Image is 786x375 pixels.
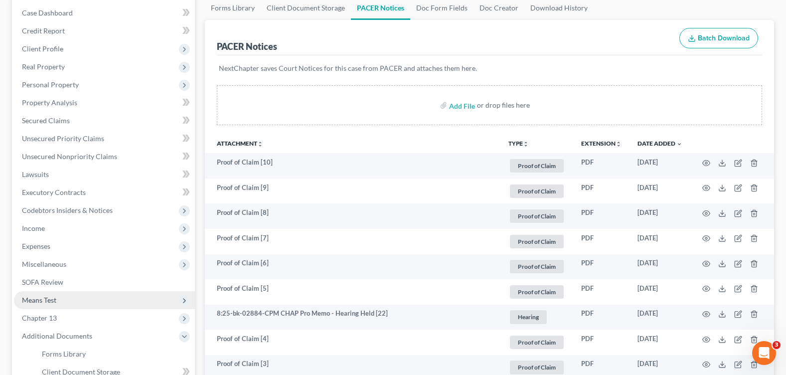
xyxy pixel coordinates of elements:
button: TYPEunfold_more [508,141,529,147]
td: PDF [573,305,629,330]
iframe: Intercom live chat [752,341,776,365]
a: Lawsuits [14,166,195,184]
td: [DATE] [629,279,690,305]
span: Codebtors Insiders & Notices [22,206,113,214]
td: [DATE] [629,254,690,280]
span: Proof of Claim [510,336,564,349]
a: Extensionunfold_more [581,140,622,147]
a: Attachmentunfold_more [217,140,263,147]
div: PACER Notices [217,40,277,52]
span: Executory Contracts [22,188,86,196]
td: [DATE] [629,179,690,204]
span: Proof of Claim [510,209,564,223]
span: Miscellaneous [22,260,66,268]
a: Credit Report [14,22,195,40]
td: Proof of Claim [4] [205,330,500,355]
td: Proof of Claim [9] [205,179,500,204]
a: Forms Library [34,345,195,363]
span: Hearing [510,310,547,324]
i: unfold_more [616,141,622,147]
span: Unsecured Priority Claims [22,134,104,143]
td: [DATE] [629,330,690,355]
td: Proof of Claim [8] [205,203,500,229]
span: Income [22,224,45,232]
span: Proof of Claim [510,285,564,299]
span: Batch Download [698,34,750,42]
span: Forms Library [42,350,86,358]
span: Unsecured Nonpriority Claims [22,152,117,161]
td: PDF [573,203,629,229]
td: PDF [573,279,629,305]
a: Proof of Claim [508,158,565,174]
span: Additional Documents [22,332,92,340]
td: [DATE] [629,203,690,229]
td: PDF [573,330,629,355]
i: expand_more [676,141,682,147]
td: [DATE] [629,229,690,254]
a: Proof of Claim [508,334,565,351]
td: Proof of Claim [5] [205,279,500,305]
td: PDF [573,153,629,179]
a: Hearing [508,309,565,325]
td: Proof of Claim [6] [205,254,500,280]
a: Proof of Claim [508,233,565,250]
span: SOFA Review [22,278,63,286]
a: Proof of Claim [508,284,565,300]
span: Chapter 13 [22,314,57,322]
a: Property Analysis [14,94,195,112]
td: PDF [573,229,629,254]
span: Credit Report [22,26,65,35]
span: Personal Property [22,80,79,89]
i: unfold_more [257,141,263,147]
span: Real Property [22,62,65,71]
span: Secured Claims [22,116,70,125]
span: Case Dashboard [22,8,73,17]
span: Proof of Claim [510,235,564,248]
a: Proof of Claim [508,183,565,199]
td: PDF [573,179,629,204]
span: Proof of Claim [510,361,564,374]
a: Unsecured Priority Claims [14,130,195,148]
a: Executory Contracts [14,184,195,201]
span: Proof of Claim [510,185,564,198]
td: [DATE] [629,153,690,179]
td: 8:25-bk-02884-CPM CHAP Pro Memo - Hearing Held [22] [205,305,500,330]
button: Batch Download [679,28,758,49]
a: Proof of Claim [508,258,565,275]
span: Property Analysis [22,98,77,107]
a: Secured Claims [14,112,195,130]
a: Case Dashboard [14,4,195,22]
span: Lawsuits [22,170,49,179]
a: Unsecured Nonpriority Claims [14,148,195,166]
p: NextChapter saves Court Notices for this case from PACER and attaches them here. [219,63,760,73]
td: PDF [573,254,629,280]
td: Proof of Claim [10] [205,153,500,179]
div: or drop files here [477,100,530,110]
a: SOFA Review [14,273,195,291]
span: Proof of Claim [510,159,564,173]
span: Proof of Claim [510,260,564,273]
i: unfold_more [523,141,529,147]
td: Proof of Claim [7] [205,229,500,254]
span: Means Test [22,296,56,304]
a: Proof of Claim [508,208,565,224]
span: Expenses [22,242,50,250]
span: Client Profile [22,44,63,53]
a: Date Added expand_more [637,140,682,147]
span: 3 [773,341,781,349]
td: [DATE] [629,305,690,330]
